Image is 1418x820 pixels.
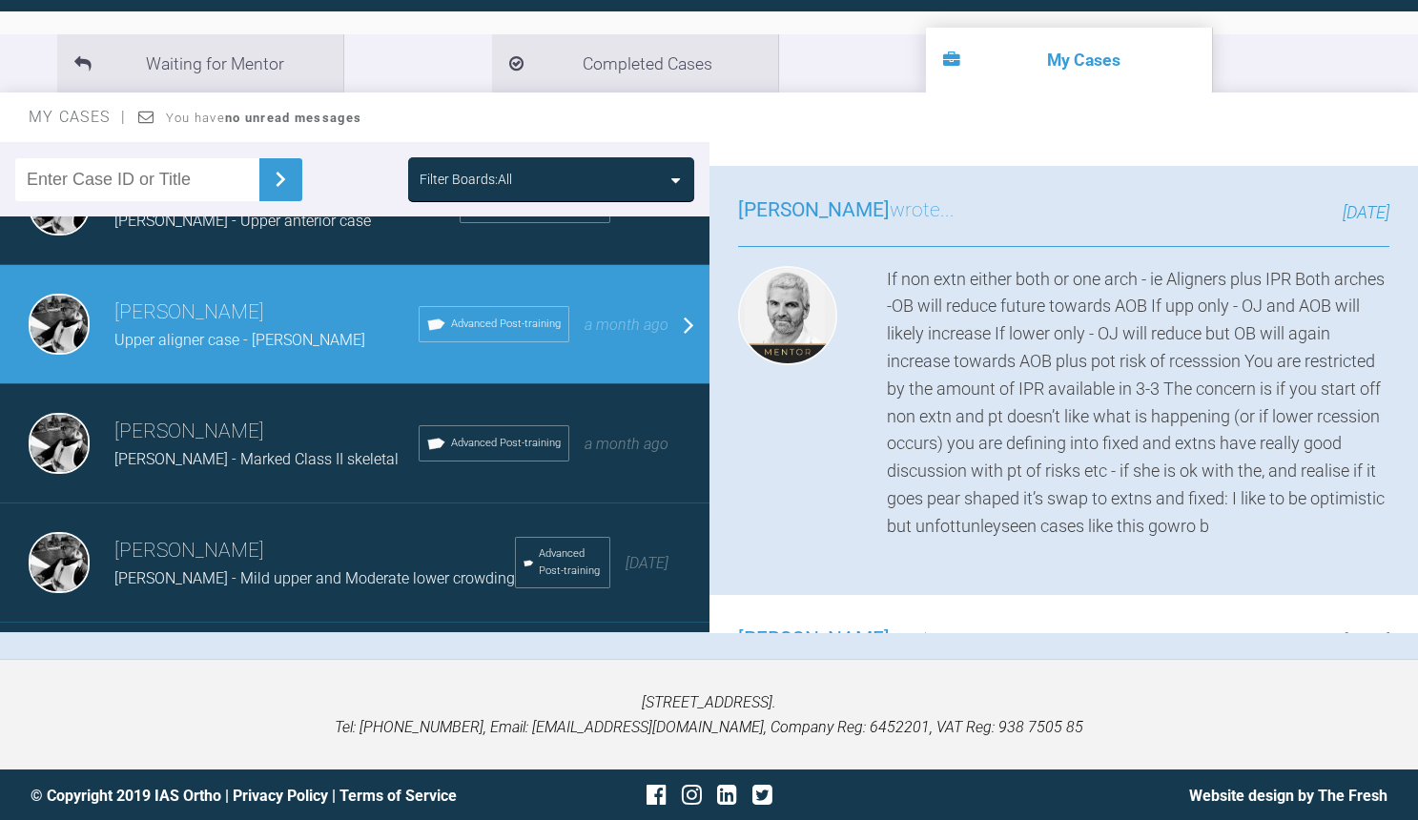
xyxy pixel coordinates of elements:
span: [PERSON_NAME] - Upper anterior case [114,212,371,230]
li: My Cases [926,28,1212,92]
span: [PERSON_NAME] [738,198,890,221]
li: Completed Cases [492,34,778,92]
img: chevronRight.28bd32b0.svg [265,164,296,195]
span: Advanced Post-training [451,435,561,452]
span: You have [166,111,361,125]
h3: [PERSON_NAME] [114,297,419,329]
span: Advanced Post-training [451,316,561,333]
span: a month ago [585,316,668,334]
h3: wrote... [738,195,955,227]
span: Advanced Post-training [539,545,601,580]
span: My Cases [29,108,127,126]
a: Terms of Service [339,787,457,805]
div: © Copyright 2019 IAS Ortho | | [31,784,483,809]
input: Enter Case ID or Title [15,158,259,201]
span: [DATE] [1343,202,1389,222]
div: If non extn either both or one arch - ie Aligners plus IPR Both arches -OB will reduce future tow... [887,266,1390,541]
div: Filter Boards: All [420,169,512,190]
span: [DATE] [626,554,668,572]
span: [PERSON_NAME] - Mild upper and Moderate lower crowding [114,569,515,587]
p: [STREET_ADDRESS]. Tel: [PHONE_NUMBER], Email: [EMAIL_ADDRESS][DOMAIN_NAME], Company Reg: 6452201,... [31,690,1387,739]
h3: [PERSON_NAME] [114,416,419,448]
img: Ross Hobson [738,266,837,365]
img: David Birkin [29,294,90,355]
span: Upper aligner case - [PERSON_NAME] [114,331,365,349]
a: Website design by The Fresh [1189,787,1387,805]
span: a month ago [585,435,668,453]
span: [PERSON_NAME] - Marked Class II skeletal [114,450,399,468]
img: David Birkin [29,532,90,593]
a: Privacy Policy [233,787,328,805]
img: David Birkin [29,413,90,474]
strong: no unread messages [225,111,361,125]
h3: [PERSON_NAME] [114,535,515,567]
li: Waiting for Mentor [57,34,343,92]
